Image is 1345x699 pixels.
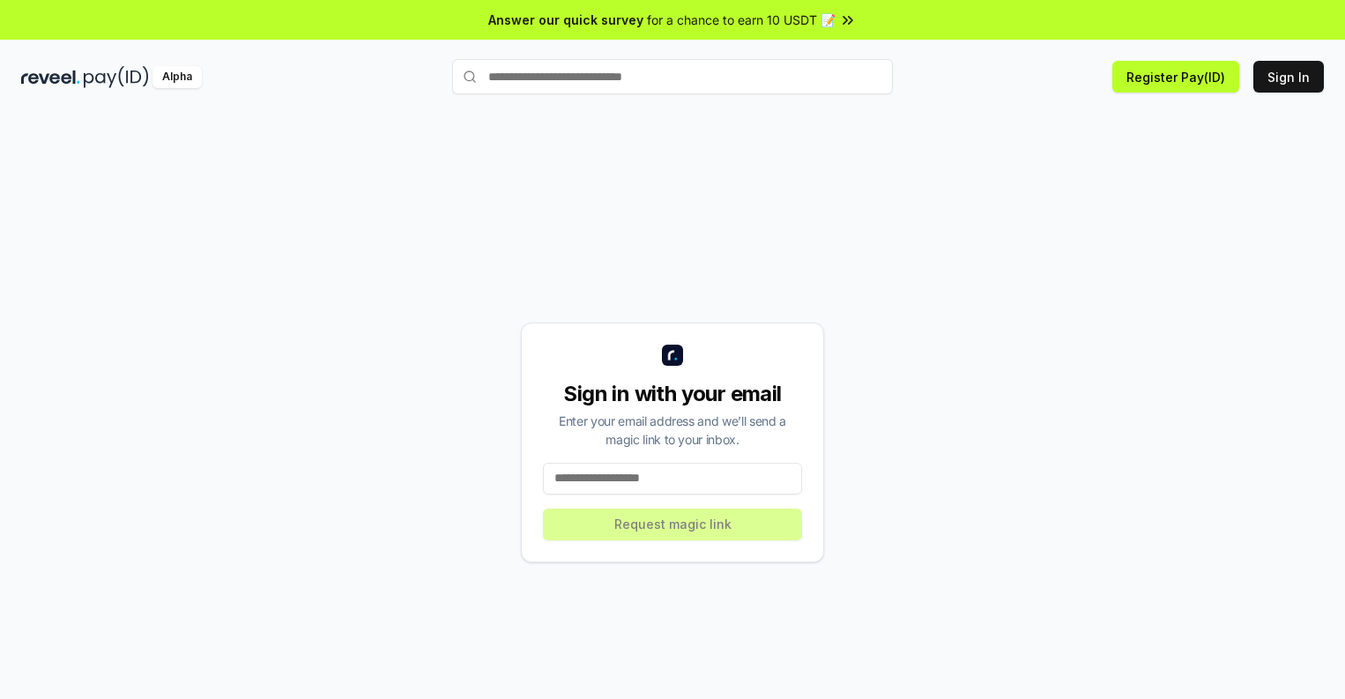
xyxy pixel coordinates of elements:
span: Answer our quick survey [488,11,643,29]
div: Sign in with your email [543,380,802,408]
div: Alpha [152,66,202,88]
span: for a chance to earn 10 USDT 📝 [647,11,836,29]
div: Enter your email address and we’ll send a magic link to your inbox. [543,412,802,449]
button: Register Pay(ID) [1112,61,1239,93]
img: logo_small [662,345,683,366]
img: pay_id [84,66,149,88]
button: Sign In [1253,61,1324,93]
img: reveel_dark [21,66,80,88]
